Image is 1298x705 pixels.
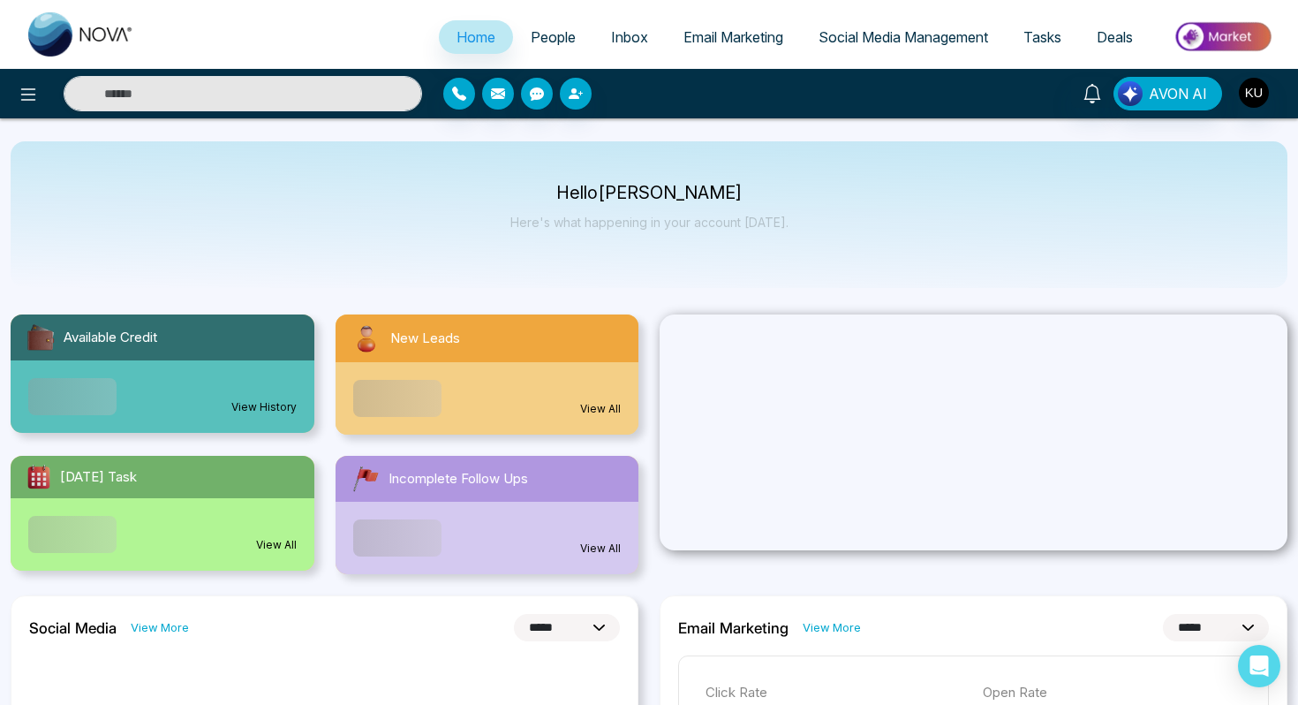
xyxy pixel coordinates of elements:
[510,186,789,201] p: Hello [PERSON_NAME]
[60,467,137,488] span: [DATE] Task
[131,619,189,636] a: View More
[390,329,460,349] span: New Leads
[64,328,157,348] span: Available Credit
[1149,83,1207,104] span: AVON AI
[1118,81,1143,106] img: Lead Flow
[531,28,576,46] span: People
[28,12,134,57] img: Nova CRM Logo
[510,215,789,230] p: Here's what happening in your account [DATE].
[683,28,783,46] span: Email Marketing
[256,537,297,553] a: View All
[801,20,1006,54] a: Social Media Management
[580,541,621,557] a: View All
[1238,645,1280,687] div: Open Intercom Messenger
[389,469,528,489] span: Incomplete Follow Ups
[325,456,650,574] a: Incomplete Follow UpsView All
[803,619,861,636] a: View More
[513,20,593,54] a: People
[580,401,621,417] a: View All
[231,399,297,415] a: View History
[1239,78,1269,108] img: User Avatar
[983,683,1242,703] p: Open Rate
[678,619,789,637] h2: Email Marketing
[819,28,988,46] span: Social Media Management
[457,28,495,46] span: Home
[666,20,801,54] a: Email Marketing
[1097,28,1133,46] span: Deals
[1023,28,1061,46] span: Tasks
[325,315,650,435] a: New LeadsView All
[25,322,57,353] img: availableCredit.svg
[611,28,648,46] span: Inbox
[439,20,513,54] a: Home
[706,683,965,703] p: Click Rate
[1006,20,1079,54] a: Tasks
[593,20,666,54] a: Inbox
[350,463,381,495] img: followUps.svg
[25,463,53,491] img: todayTask.svg
[350,322,383,355] img: newLeads.svg
[1079,20,1151,54] a: Deals
[29,619,117,637] h2: Social Media
[1113,77,1222,110] button: AVON AI
[1159,17,1287,57] img: Market-place.gif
